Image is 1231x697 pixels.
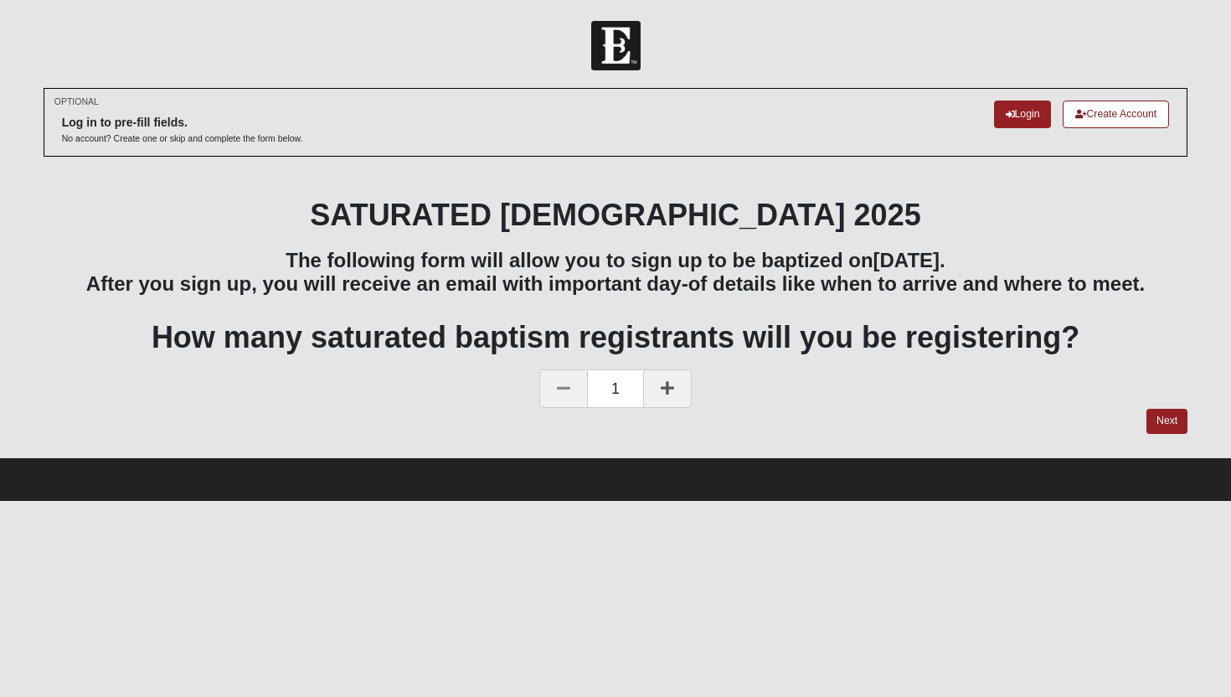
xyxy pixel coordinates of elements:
[44,197,1188,233] h1: SATURATED [DEMOGRAPHIC_DATA] 2025
[994,101,1052,128] a: Login
[1146,409,1187,433] a: Next
[1063,101,1169,128] a: Create Account
[62,116,303,130] h6: Log in to pre-fill fields.
[588,369,643,408] span: 1
[54,96,99,108] small: OPTIONAL
[873,249,945,271] b: [DATE].
[44,249,1188,297] h3: The following form will allow you to sign up to be baptized on After you sign up, you will receiv...
[591,21,641,70] img: Church of Eleven22 Logo
[62,132,303,145] p: No account? Create one or skip and complete the form below.
[44,319,1188,355] h1: How many saturated baptism registrants will you be registering?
